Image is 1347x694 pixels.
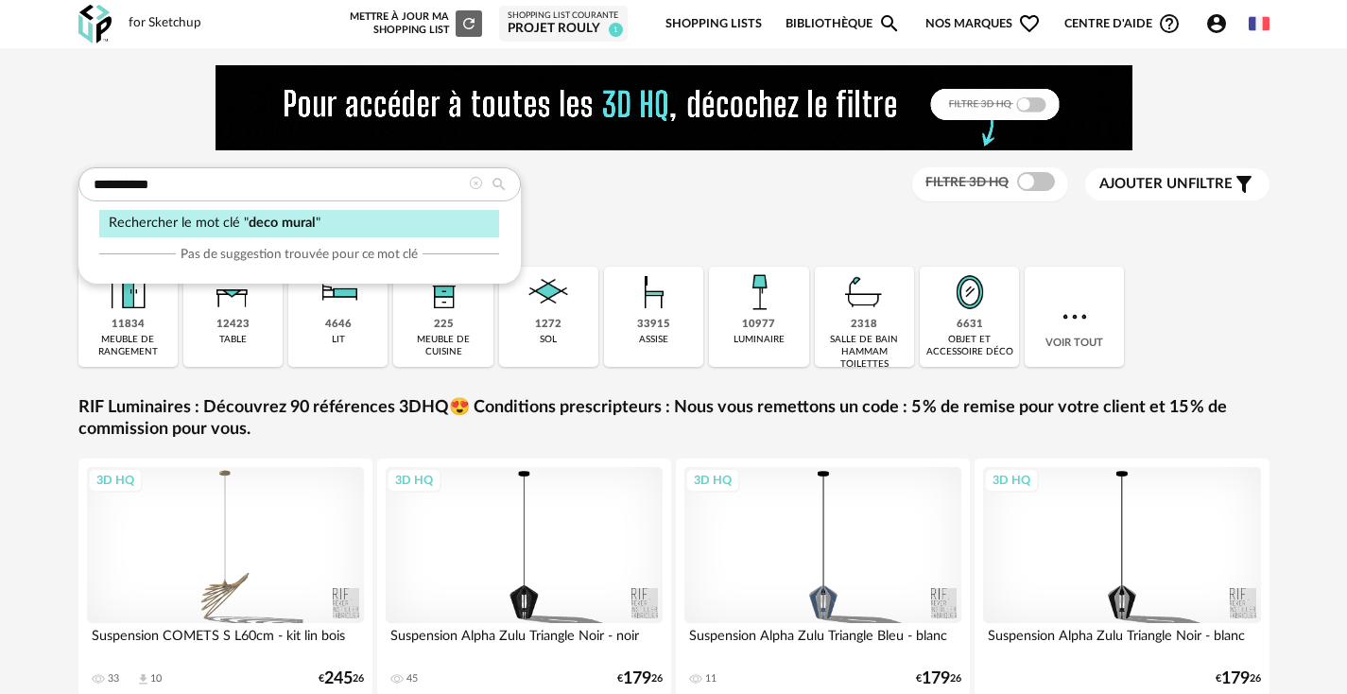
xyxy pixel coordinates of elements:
[1205,12,1236,35] span: Account Circle icon
[386,623,664,661] div: Suspension Alpha Zulu Triangle Noir - noir
[609,23,623,37] span: 1
[639,334,668,346] div: assise
[629,267,680,318] img: Assise.png
[1233,173,1255,196] span: Filter icon
[216,318,250,332] div: 12423
[99,210,499,237] div: Rechercher le mot clé " "
[78,397,1269,442] a: RIF Luminaires : Découvrez 90 références 3DHQ😍 Conditions prescripteurs : Nous vous remettons un ...
[944,267,995,318] img: Miroir.png
[325,318,352,332] div: 4646
[838,267,889,318] img: Salle%20de%20bain.png
[112,318,145,332] div: 11834
[102,267,153,318] img: Meuble%20de%20rangement.png
[637,318,670,332] div: 33915
[705,672,717,685] div: 11
[1205,12,1228,35] span: Account Circle icon
[983,623,1261,661] div: Suspension Alpha Zulu Triangle Noir - blanc
[387,468,441,493] div: 3D HQ
[1025,267,1124,367] div: Voir tout
[406,672,418,685] div: 45
[508,10,619,38] a: Shopping List courante PROJET ROULY 1
[324,672,353,685] span: 245
[219,334,247,346] div: table
[78,5,112,43] img: OXP
[617,672,663,685] div: € 26
[540,334,557,346] div: sol
[984,468,1039,493] div: 3D HQ
[684,623,962,661] div: Suspension Alpha Zulu Triangle Bleu - blanc
[820,334,908,371] div: salle de bain hammam toilettes
[508,10,619,22] div: Shopping List courante
[207,267,258,318] img: Table.png
[1064,12,1181,35] span: Centre d'aideHelp Circle Outline icon
[742,318,775,332] div: 10977
[1221,672,1250,685] span: 179
[925,334,1013,358] div: objet et accessoire déco
[319,672,364,685] div: € 26
[418,267,469,318] img: Rangement.png
[150,672,162,685] div: 10
[535,318,561,332] div: 1272
[460,18,477,28] span: Refresh icon
[399,334,487,358] div: meuble de cuisine
[685,468,740,493] div: 3D HQ
[916,672,961,685] div: € 26
[216,65,1132,150] img: FILTRE%20HQ%20NEW_V1%20(4).gif
[1018,12,1041,35] span: Heart Outline icon
[108,672,119,685] div: 33
[129,15,201,32] div: for Sketchup
[434,318,454,332] div: 225
[957,318,983,332] div: 6631
[332,334,345,346] div: lit
[1099,177,1188,191] span: Ajouter un
[87,623,365,661] div: Suspension COMETS S L60cm - kit lin bois
[523,267,574,318] img: Sol.png
[1099,175,1233,194] span: filtre
[346,10,482,37] div: Mettre à jour ma Shopping List
[623,672,651,685] span: 179
[925,2,1041,46] span: Nos marques
[878,12,901,35] span: Magnify icon
[508,21,619,38] div: PROJET ROULY
[851,318,877,332] div: 2318
[734,334,785,346] div: luminaire
[734,267,785,318] img: Luminaire.png
[313,267,364,318] img: Literie.png
[1085,168,1269,200] button: Ajouter unfiltre Filter icon
[1058,300,1092,334] img: more.7b13dc1.svg
[88,468,143,493] div: 3D HQ
[1216,672,1261,685] div: € 26
[1249,13,1269,34] img: fr
[136,672,150,686] span: Download icon
[181,246,418,263] span: Pas de suggestion trouvée pour ce mot clé
[786,2,901,46] a: BibliothèqueMagnify icon
[665,2,762,46] a: Shopping Lists
[249,216,316,230] span: deco mural
[1158,12,1181,35] span: Help Circle Outline icon
[925,176,1009,189] span: Filtre 3D HQ
[84,334,172,358] div: meuble de rangement
[922,672,950,685] span: 179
